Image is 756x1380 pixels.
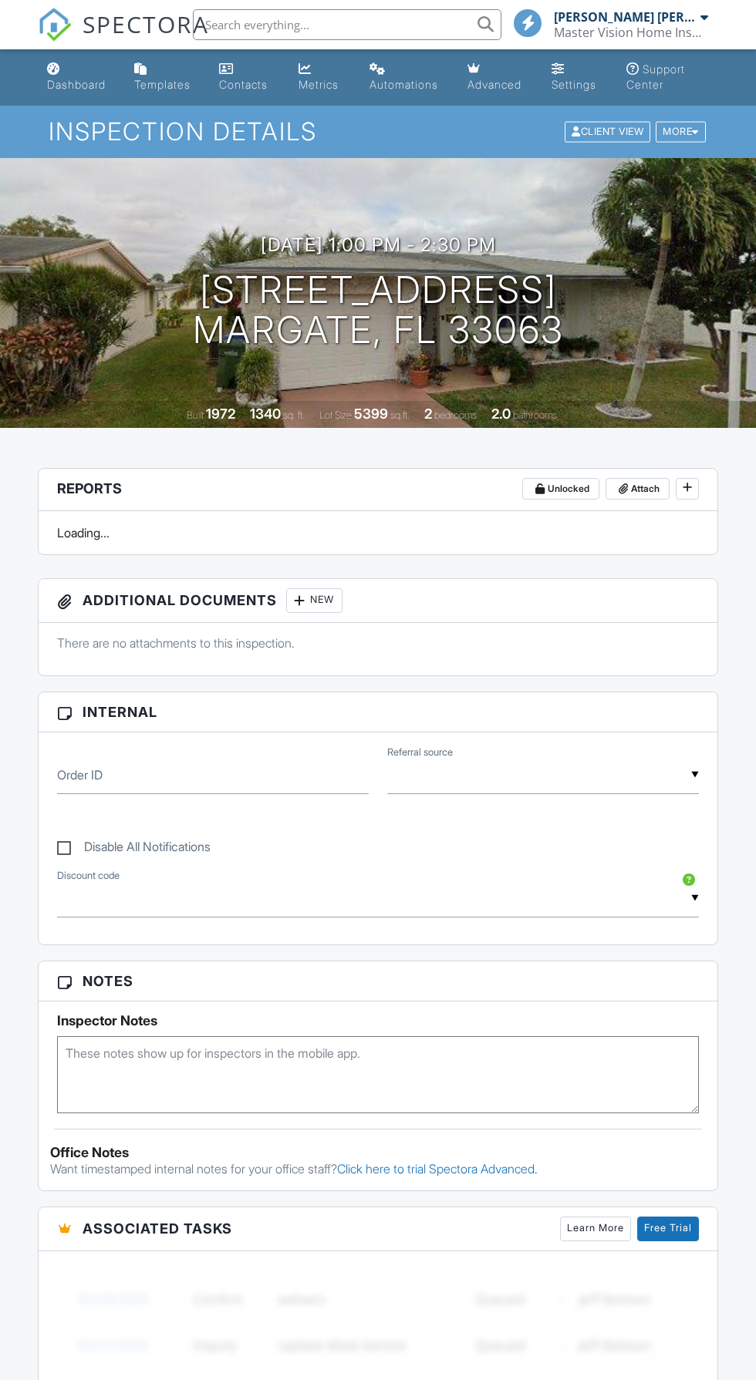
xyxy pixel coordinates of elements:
[213,56,280,99] a: Contacts
[491,406,511,422] div: 2.0
[626,62,685,91] div: Support Center
[656,122,706,143] div: More
[41,56,116,99] a: Dashboard
[49,118,707,145] h1: Inspection Details
[552,78,596,91] div: Settings
[83,8,209,40] span: SPECTORA
[57,634,699,651] p: There are no attachments to this inspection.
[390,409,410,421] span: sq.ft.
[250,406,281,422] div: 1340
[134,78,191,91] div: Templates
[554,25,708,40] div: Master Vision Home Inspections Corp
[370,78,438,91] div: Automations
[363,56,449,99] a: Automations (Basic)
[387,746,453,759] label: Referral source
[286,588,343,613] div: New
[57,869,120,883] label: Discount code
[47,78,106,91] div: Dashboard
[193,270,564,352] h1: [STREET_ADDRESS] Margate, FL 33063
[292,56,351,99] a: Metrics
[193,9,501,40] input: Search everything...
[620,56,715,99] a: Support Center
[187,409,204,421] span: Built
[57,1013,699,1028] h5: Inspector Notes
[434,409,477,421] span: bedrooms
[565,122,650,143] div: Client View
[461,56,533,99] a: Advanced
[337,1161,538,1176] a: Click here to trial Spectora Advanced.
[83,1218,232,1239] span: Associated Tasks
[39,961,717,1001] h3: Notes
[38,21,209,53] a: SPECTORA
[299,78,339,91] div: Metrics
[219,78,268,91] div: Contacts
[424,406,432,422] div: 2
[39,692,717,732] h3: Internal
[206,406,235,422] div: 1972
[560,1217,631,1241] a: Learn More
[283,409,305,421] span: sq. ft.
[467,78,521,91] div: Advanced
[57,766,103,783] label: Order ID
[513,409,557,421] span: bathrooms
[563,125,654,136] a: Client View
[39,579,717,623] h3: Additional Documents
[261,234,496,255] h3: [DATE] 1:00 pm - 2:30 pm
[637,1217,699,1241] a: Free Trial
[50,1145,706,1160] div: Office Notes
[128,56,201,99] a: Templates
[38,8,72,42] img: The Best Home Inspection Software - Spectora
[319,409,352,421] span: Lot Size
[354,406,388,422] div: 5399
[545,56,608,99] a: Settings
[50,1160,706,1177] p: Want timestamped internal notes for your office staff?
[57,840,211,859] label: Disable All Notifications
[554,9,697,25] div: [PERSON_NAME] [PERSON_NAME]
